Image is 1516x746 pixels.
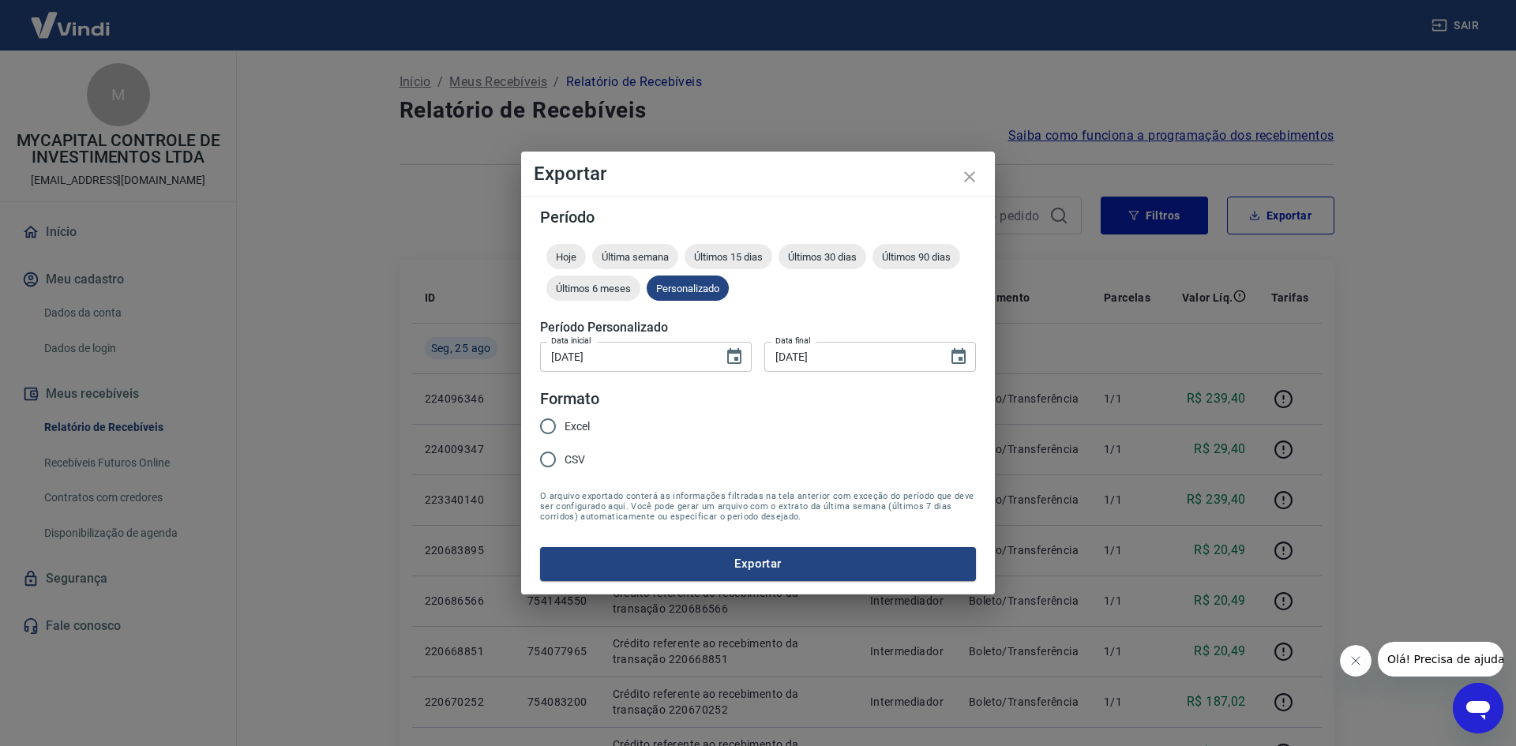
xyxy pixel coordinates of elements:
[775,335,811,347] label: Data final
[534,164,982,183] h4: Exportar
[943,341,974,373] button: Choose date, selected date is 25 de ago de 2025
[1340,645,1372,677] iframe: Fechar mensagem
[540,388,599,410] legend: Formato
[592,251,678,263] span: Última semana
[546,244,586,269] div: Hoje
[685,251,772,263] span: Últimos 15 dias
[540,209,976,225] h5: Período
[1378,642,1503,677] iframe: Mensagem da empresa
[764,342,936,371] input: DD/MM/YYYY
[647,283,729,294] span: Personalizado
[872,251,960,263] span: Últimos 90 dias
[565,418,590,435] span: Excel
[540,547,976,580] button: Exportar
[779,251,866,263] span: Últimos 30 dias
[546,276,640,301] div: Últimos 6 meses
[551,335,591,347] label: Data inicial
[9,11,133,24] span: Olá! Precisa de ajuda?
[951,158,989,196] button: close
[592,244,678,269] div: Última semana
[779,244,866,269] div: Últimos 30 dias
[540,491,976,522] span: O arquivo exportado conterá as informações filtradas na tela anterior com exceção do período que ...
[1453,683,1503,733] iframe: Botão para abrir a janela de mensagens
[565,452,585,468] span: CSV
[872,244,960,269] div: Últimos 90 dias
[540,342,712,371] input: DD/MM/YYYY
[546,251,586,263] span: Hoje
[647,276,729,301] div: Personalizado
[546,283,640,294] span: Últimos 6 meses
[719,341,750,373] button: Choose date, selected date is 23 de ago de 2025
[685,244,772,269] div: Últimos 15 dias
[540,320,976,336] h5: Período Personalizado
